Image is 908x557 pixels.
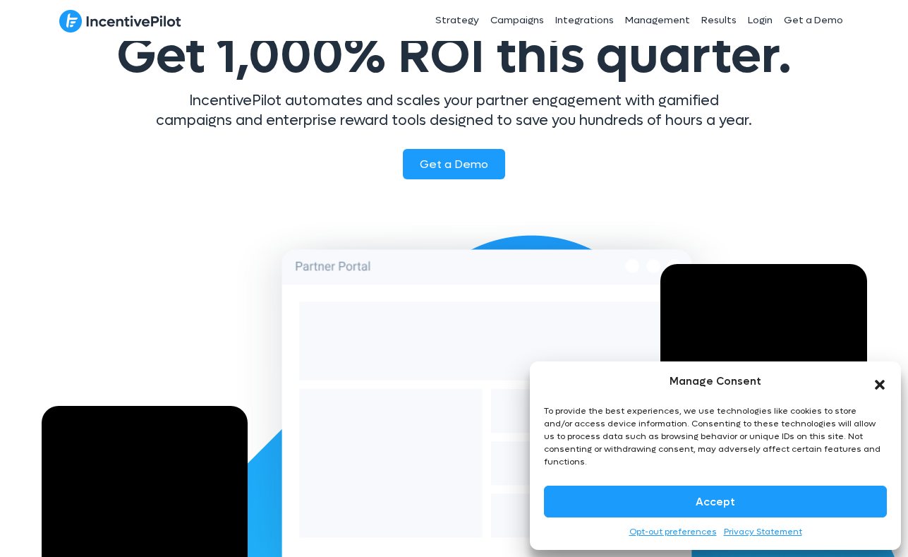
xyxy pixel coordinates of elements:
[485,3,550,38] a: Campaigns
[670,372,761,390] div: Manage Consent
[430,3,485,38] a: Strategy
[550,3,619,38] a: Integrations
[544,486,887,517] button: Accept
[403,149,505,179] a: Get a Demo
[420,157,488,172] span: Get a Demo
[629,525,717,539] a: Opt-out preferences
[155,91,754,131] p: IncentivePilot automates and scales your partner engagement with gamified campaigns and enterpris...
[660,264,867,471] div: Video Player
[742,3,778,38] a: Login
[619,3,696,38] a: Management
[696,3,742,38] a: Results
[116,23,792,89] span: Get 1,000% ROI this quarter.
[724,525,802,539] a: Privacy Statement
[333,3,849,38] nav: Header Menu
[873,374,887,388] div: Close dialog
[778,3,849,38] a: Get a Demo
[59,9,181,33] img: IncentivePilot
[544,405,885,468] div: To provide the best experiences, we use technologies like cookies to store and/or access device i...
